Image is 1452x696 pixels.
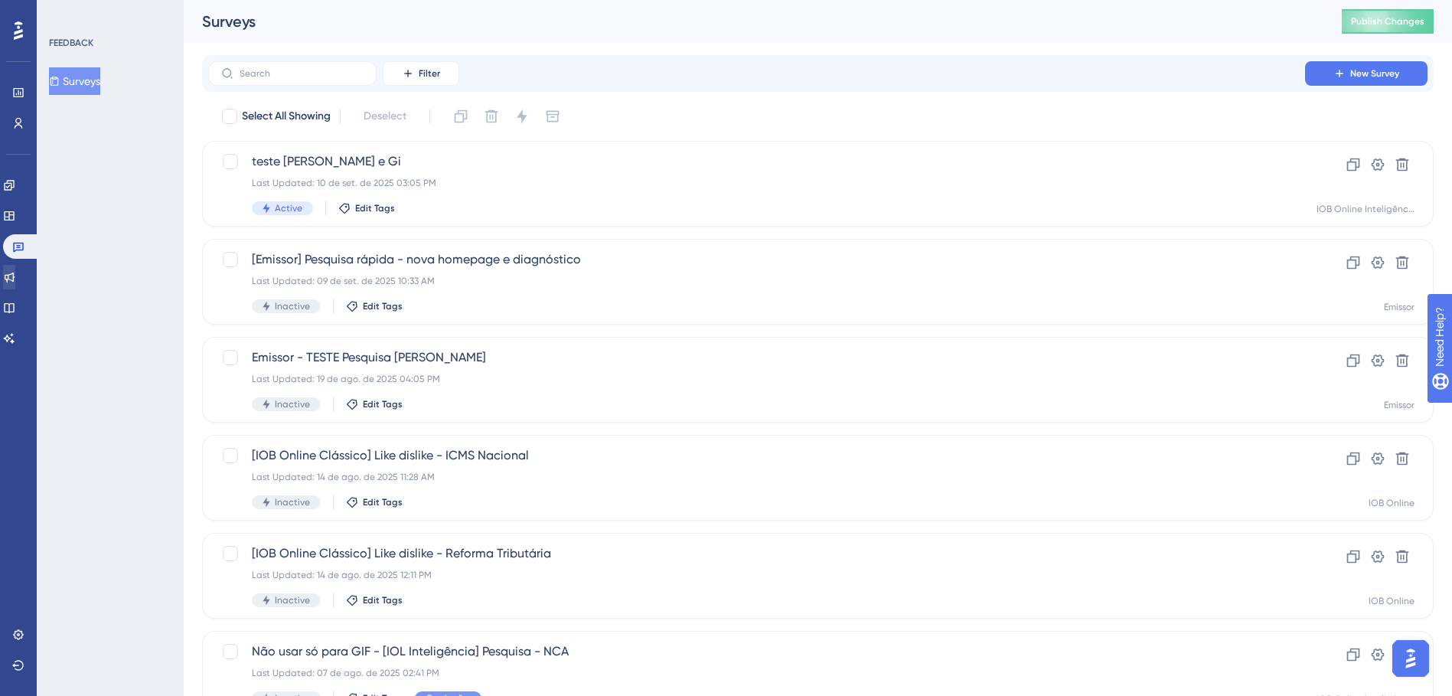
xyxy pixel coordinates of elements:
[1388,636,1434,681] iframe: UserGuiding AI Assistant Launcher
[252,177,1261,189] div: Last Updated: 10 de set. de 2025 03:05 PM
[252,471,1261,483] div: Last Updated: 14 de ago. de 2025 11:28 AM
[1317,203,1414,215] div: IOB Online Inteligência
[275,202,302,214] span: Active
[49,37,93,49] div: FEEDBACK
[252,544,1261,563] span: [IOB Online Clássico] Like dislike - Reforma Tributária
[252,152,1261,171] span: teste [PERSON_NAME] e Gi
[202,11,1304,32] div: Surveys
[275,496,310,508] span: Inactive
[383,61,459,86] button: Filter
[252,446,1261,465] span: [IOB Online Clássico] Like dislike - ICMS Nacional
[1369,497,1414,509] div: IOB Online
[419,67,440,80] span: Filter
[1351,15,1424,28] span: Publish Changes
[364,107,406,126] span: Deselect
[346,496,403,508] button: Edit Tags
[252,348,1261,367] span: Emissor - TESTE Pesquisa [PERSON_NAME]
[240,68,364,79] input: Search
[346,594,403,606] button: Edit Tags
[1305,61,1428,86] button: New Survey
[242,107,331,126] span: Select All Showing
[1342,9,1434,34] button: Publish Changes
[275,398,310,410] span: Inactive
[36,4,96,22] span: Need Help?
[346,300,403,312] button: Edit Tags
[252,275,1261,287] div: Last Updated: 09 de set. de 2025 10:33 AM
[252,569,1261,581] div: Last Updated: 14 de ago. de 2025 12:11 PM
[1350,67,1399,80] span: New Survey
[363,398,403,410] span: Edit Tags
[49,67,100,95] button: Surveys
[355,202,395,214] span: Edit Tags
[346,398,403,410] button: Edit Tags
[275,300,310,312] span: Inactive
[338,202,395,214] button: Edit Tags
[363,594,403,606] span: Edit Tags
[363,300,403,312] span: Edit Tags
[1369,595,1414,607] div: IOB Online
[1384,301,1414,313] div: Emissor
[252,250,1261,269] span: [Emissor] Pesquisa rápida - nova homepage e diagnóstico
[252,642,1261,661] span: Não usar só para GIF - [IOL Inteligência] Pesquisa - NCA
[252,373,1261,385] div: Last Updated: 19 de ago. de 2025 04:05 PM
[275,594,310,606] span: Inactive
[350,103,420,130] button: Deselect
[363,496,403,508] span: Edit Tags
[1384,399,1414,411] div: Emissor
[252,667,1261,679] div: Last Updated: 07 de ago. de 2025 02:41 PM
